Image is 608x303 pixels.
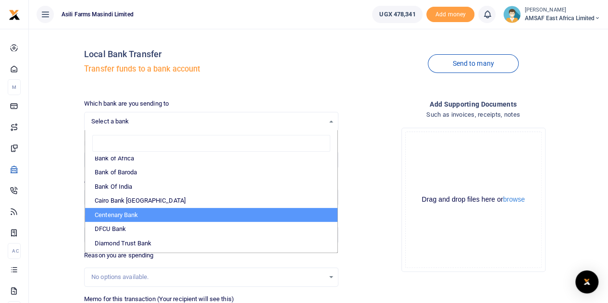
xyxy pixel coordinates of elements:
[91,272,324,282] div: No options available.
[84,139,161,148] label: Recipient's account number
[84,49,338,60] h4: Local Bank Transfer
[379,10,415,19] span: UGX 478,341
[524,14,600,23] span: AMSAF East Africa Limited
[426,7,474,23] span: Add money
[8,79,21,95] li: M
[84,176,154,185] label: Amount you want to send
[524,6,600,14] small: [PERSON_NAME]
[84,251,153,260] label: Reason you are spending
[85,165,337,180] li: Bank of Baroda
[85,180,337,194] li: Bank Of India
[428,54,518,73] a: Send to many
[346,99,600,109] h4: Add supporting Documents
[401,128,546,272] div: File Uploader
[84,189,338,206] input: UGX
[575,270,598,293] div: Open Intercom Messenger
[85,151,337,166] li: Bank of Africa
[8,243,21,259] li: Ac
[426,10,474,17] a: Add money
[85,208,337,222] li: Centenary Bank
[372,6,422,23] a: UGX 478,341
[84,64,338,74] h5: Transfer funds to a bank account
[503,196,525,203] button: browse
[85,250,337,265] li: Ecobank
[368,6,426,23] li: Wallet ballance
[426,7,474,23] li: Toup your wallet
[346,109,600,120] h4: Such as invoices, receipts, notes
[84,99,169,109] label: Which bank are you sending to
[85,194,337,208] li: Cairo Bank [GEOGRAPHIC_DATA]
[84,227,207,243] input: Enter phone number
[406,195,541,204] div: Drag and drop files here or
[91,117,324,126] span: Select a bank
[503,6,600,23] a: profile-user [PERSON_NAME] AMSAF East Africa Limited
[84,213,124,223] label: Phone number
[9,9,20,21] img: logo-small
[84,152,207,168] input: Enter account number
[58,10,137,19] span: Asili Farms Masindi Limited
[9,11,20,18] a: logo-small logo-large logo-large
[85,222,337,236] li: DFCU Bank
[85,236,337,251] li: Diamond Trust Bank
[503,6,521,23] img: profile-user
